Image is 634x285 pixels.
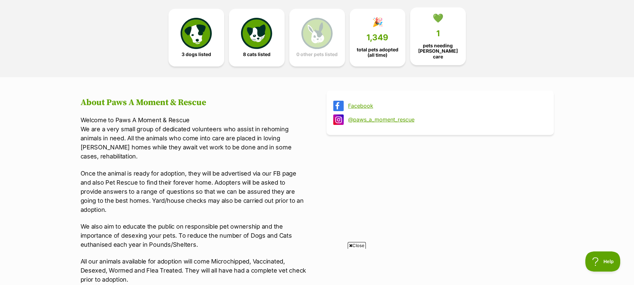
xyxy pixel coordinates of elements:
[372,17,383,27] div: 🎉
[289,9,345,66] a: 0 other pets listed
[229,9,285,66] a: 8 cats listed
[367,33,388,42] span: 1,349
[81,257,308,284] p: All our animals available for adoption will come Microchipped, Vaccinated, Desexed, Wormed and Fl...
[195,251,439,282] iframe: Advertisement
[181,18,211,49] img: petrescue-icon-eee76f85a60ef55c4a1927667547b313a7c0e82042636edf73dce9c88f694885.svg
[348,242,366,249] span: Close
[243,52,271,57] span: 8 cats listed
[355,47,400,58] span: total pets adopted (all time)
[296,52,338,57] span: 0 other pets listed
[81,98,308,108] h2: About Paws A Moment & Rescue
[81,115,308,161] p: Welcome to Paws A Moment & Rescue We are a very small group of dedicated volunteers who assist in...
[301,18,332,49] img: bunny-icon-b786713a4a21a2fe6d13e954f4cb29d131f1b31f8a74b52ca2c6d2999bc34bbe.svg
[585,251,621,272] iframe: Help Scout Beacon - Open
[348,116,544,123] a: @paws_a_moment_rescue
[168,9,224,66] a: 3 dogs listed
[410,7,466,65] a: 💚 1 pets needing [PERSON_NAME] care
[182,52,211,57] span: 3 dogs listed
[241,18,272,49] img: cat-icon-068c71abf8fe30c970a85cd354bc8e23425d12f6e8612795f06af48be43a487a.svg
[350,9,405,66] a: 🎉 1,349 total pets adopted (all time)
[433,13,443,23] div: 💚
[416,43,460,59] span: pets needing [PERSON_NAME] care
[81,222,308,249] p: We also aim to educate the public on responsible pet ownership and the importance of desexing you...
[348,103,544,109] a: Facebook
[81,169,308,214] p: Once the animal is ready for adoption, they will be advertised via our FB page and also Pet Rescu...
[436,29,440,38] span: 1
